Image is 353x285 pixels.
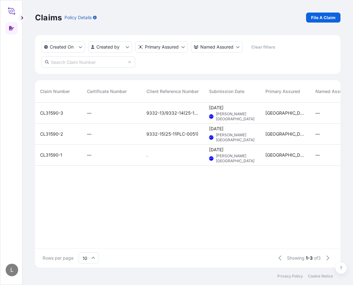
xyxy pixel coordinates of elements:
[135,41,188,53] button: distributor Filter options
[200,44,233,50] p: Named Assured
[315,88,349,95] span: Named Assured
[315,131,320,137] span: —
[246,42,281,52] button: Clear filters
[210,155,213,162] span: FT
[251,44,275,50] p: Clear filters
[87,131,91,137] span: —
[265,131,305,137] span: [GEOGRAPHIC_DATA]
[265,110,305,116] span: [GEOGRAPHIC_DATA]
[41,41,85,53] button: createdOn Filter options
[210,113,213,120] span: FT
[146,152,148,158] span: .
[88,41,132,53] button: createdBy Filter options
[209,105,223,111] span: [DATE]
[265,152,305,158] span: [GEOGRAPHIC_DATA]
[277,274,303,279] a: Privacy Policy
[43,255,74,261] span: Rows per page
[96,44,120,50] p: Created by
[315,110,320,116] span: —
[40,88,70,95] span: Claim Number
[314,255,321,261] span: of 3
[191,41,243,53] button: cargoOwner Filter options
[209,88,244,95] span: Submission Date
[40,110,63,116] span: CL31590-3
[145,44,179,50] p: Primary Assured
[87,110,91,116] span: —
[216,153,255,163] span: [PERSON_NAME][GEOGRAPHIC_DATA]
[146,131,198,137] span: 9332-15(25-11PLC-0051)
[146,110,199,116] span: 9332-13/9332-14(25-11PLC-0051)
[64,14,92,21] p: Policy Details
[287,255,304,261] span: Showing
[209,147,223,153] span: [DATE]
[41,56,135,68] input: Search Claim Number
[10,267,13,273] span: L
[306,255,313,261] span: 1-3
[216,111,255,122] span: [PERSON_NAME][GEOGRAPHIC_DATA]
[308,274,333,279] a: Cookie Notice
[40,152,62,158] span: CL31590-1
[87,152,91,158] span: —
[216,132,255,142] span: [PERSON_NAME][GEOGRAPHIC_DATA]
[209,126,223,132] span: [DATE]
[311,14,335,21] p: File A Claim
[35,13,62,23] p: Claims
[40,131,63,137] span: CL31590-2
[50,44,74,50] p: Created On
[315,152,320,158] span: —
[146,88,199,95] span: Client Reference Number
[87,88,127,95] span: Certificate Number
[265,88,300,95] span: Primary Assured
[306,13,340,23] a: File A Claim
[210,134,213,141] span: FT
